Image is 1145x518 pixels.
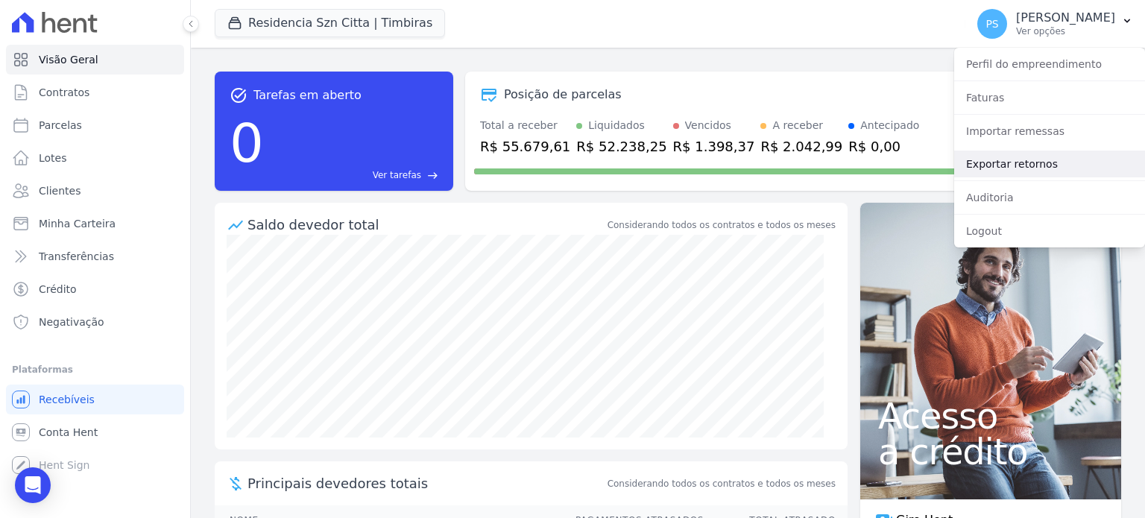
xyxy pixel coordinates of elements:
span: Minha Carteira [39,216,116,231]
div: 0 [230,104,264,182]
span: Clientes [39,183,81,198]
div: Total a receber [480,118,570,133]
a: Visão Geral [6,45,184,75]
div: Plataformas [12,361,178,379]
a: Clientes [6,176,184,206]
span: Principais devedores totais [247,473,605,493]
span: Negativação [39,315,104,329]
a: Lotes [6,143,184,173]
span: Conta Hent [39,425,98,440]
div: Considerando todos os contratos e todos os meses [608,218,836,232]
a: Recebíveis [6,385,184,414]
span: east [427,170,438,181]
span: PS [985,19,998,29]
span: Lotes [39,151,67,165]
button: Residencia Szn Citta | Timbiras [215,9,445,37]
span: Recebíveis [39,392,95,407]
a: Parcelas [6,110,184,140]
div: Antecipado [860,118,919,133]
a: Minha Carteira [6,209,184,239]
button: PS [PERSON_NAME] Ver opções [965,3,1145,45]
div: Vencidos [685,118,731,133]
p: Ver opções [1016,25,1115,37]
span: Considerando todos os contratos e todos os meses [608,477,836,490]
a: Logout [954,218,1145,244]
span: Crédito [39,282,77,297]
span: a crédito [878,434,1103,470]
a: Conta Hent [6,417,184,447]
span: Ver tarefas [373,168,421,182]
span: Transferências [39,249,114,264]
a: Negativação [6,307,184,337]
span: task_alt [230,86,247,104]
div: R$ 0,00 [848,136,919,157]
div: R$ 55.679,61 [480,136,570,157]
a: Faturas [954,84,1145,111]
a: Transferências [6,241,184,271]
div: A receber [772,118,823,133]
span: Visão Geral [39,52,98,67]
div: R$ 2.042,99 [760,136,842,157]
a: Perfil do empreendimento [954,51,1145,78]
a: Crédito [6,274,184,304]
a: Contratos [6,78,184,107]
div: Open Intercom Messenger [15,467,51,503]
span: Tarefas em aberto [253,86,362,104]
div: R$ 1.398,37 [673,136,755,157]
a: Exportar retornos [954,151,1145,177]
span: Parcelas [39,118,82,133]
div: Saldo devedor total [247,215,605,235]
span: Acesso [878,398,1103,434]
a: Ver tarefas east [270,168,438,182]
p: [PERSON_NAME] [1016,10,1115,25]
div: Posição de parcelas [504,86,622,104]
a: Importar remessas [954,118,1145,145]
a: Auditoria [954,184,1145,211]
span: Contratos [39,85,89,100]
div: Liquidados [588,118,645,133]
div: R$ 52.238,25 [576,136,666,157]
